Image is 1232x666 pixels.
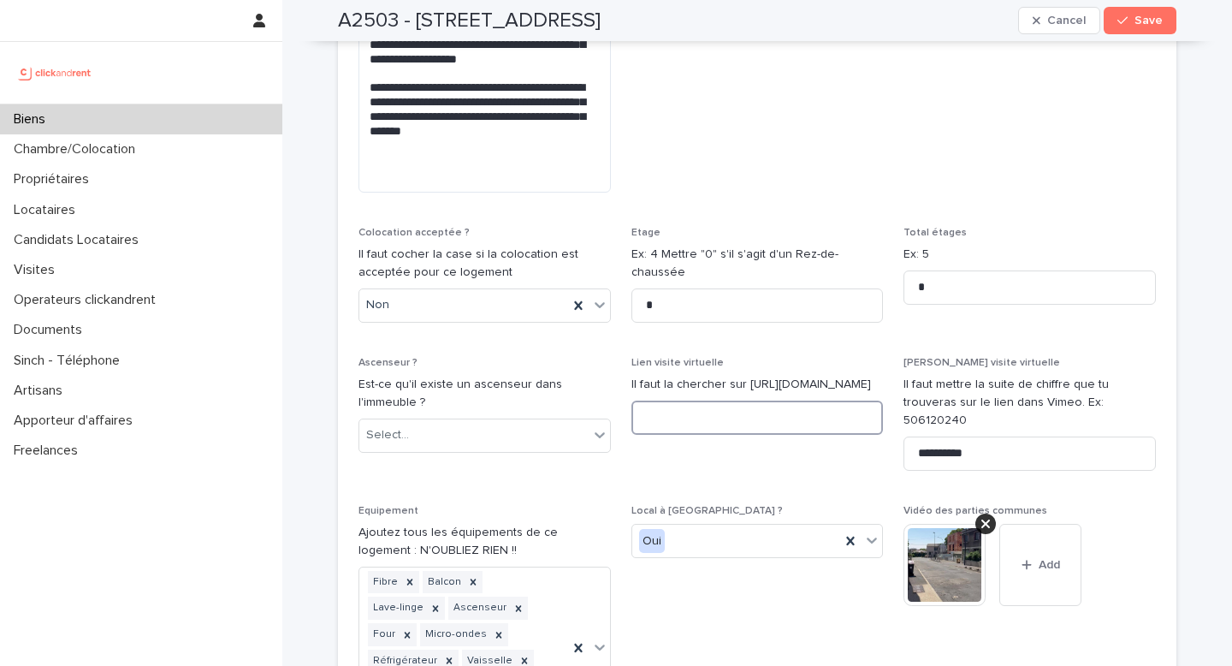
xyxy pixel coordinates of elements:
[903,246,1156,264] p: Ex: 5
[7,443,92,459] p: Freelances
[423,571,464,594] div: Balcon
[631,246,884,282] p: Ex: 4 Mettre "0" s'il s'agit d'un Rez-de-chaussée
[1039,559,1060,571] span: Add
[368,623,398,646] div: Four
[999,524,1081,606] button: Add
[639,529,665,554] div: Oui
[631,358,724,368] span: Lien visite virtuelle
[631,376,884,394] p: Il faut la chercher sur [URL][DOMAIN_NAME]
[358,228,470,238] span: Colocation acceptée ?
[7,322,96,338] p: Documents
[7,111,59,128] p: Biens
[358,376,611,412] p: Est-ce qu'il existe un ascenseur dans l'immeuble ?
[7,262,68,278] p: Visites
[1018,7,1100,34] button: Cancel
[366,296,389,314] span: Non
[7,413,146,429] p: Apporteur d'affaires
[14,56,97,90] img: UCB0brd3T0yccxBKYDjQ
[368,571,400,594] div: Fibre
[420,623,489,646] div: Micro-ondes
[903,358,1060,368] span: [PERSON_NAME] visite virtuelle
[358,246,611,282] p: Il faut cocher la case si la colocation est acceptée pour ce logement
[7,353,133,369] p: Sinch - Téléphone
[7,141,149,158] p: Chambre/Colocation
[1104,7,1176,34] button: Save
[1134,15,1163,27] span: Save
[366,426,409,444] div: Select...
[358,524,611,560] p: Ajoutez tous les équipements de ce logement : N'OUBLIEZ RIEN !!
[631,506,783,516] span: Local à [GEOGRAPHIC_DATA] ?
[1047,15,1086,27] span: Cancel
[358,506,418,516] span: Equipement
[7,292,169,308] p: Operateurs clickandrent
[7,232,152,248] p: Candidats Locataires
[7,171,103,187] p: Propriétaires
[7,383,76,399] p: Artisans
[631,228,660,238] span: Etage
[358,358,418,368] span: Ascenseur ?
[338,9,601,33] h2: A2503 - [STREET_ADDRESS]
[368,597,426,620] div: Lave-linge
[903,506,1047,516] span: Vidéo des parties communes
[903,228,967,238] span: Total étages
[903,376,1156,429] p: Il faut mettre la suite de chiffre que tu trouveras sur le lien dans Vimeo. Ex: 506120240
[448,597,509,620] div: Ascenseur
[7,202,89,218] p: Locataires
